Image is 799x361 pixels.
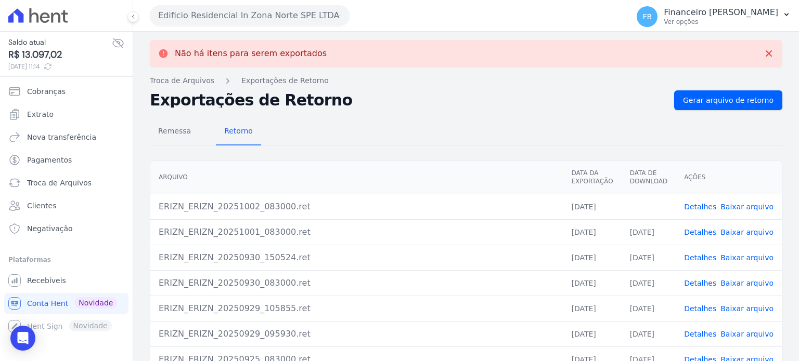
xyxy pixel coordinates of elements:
[4,270,128,291] a: Recebíveis
[720,279,774,287] a: Baixar arquivo
[27,132,96,142] span: Nova transferência
[720,253,774,262] a: Baixar arquivo
[4,127,128,148] a: Nova transferência
[684,253,716,262] a: Detalhes
[684,228,716,236] a: Detalhes
[720,330,774,338] a: Baixar arquivo
[664,18,778,26] p: Ver opções
[664,7,778,18] p: Financeiro [PERSON_NAME]
[27,223,73,234] span: Negativação
[152,121,197,141] span: Remessa
[676,161,782,194] th: Ações
[27,298,68,309] span: Conta Hent
[622,270,676,296] td: [DATE]
[218,121,259,141] span: Retorno
[4,218,128,239] a: Negativação
[628,2,799,31] button: FB Financeiro [PERSON_NAME] Ver opções
[4,172,128,193] a: Troca de Arquivos
[4,195,128,216] a: Clientes
[74,297,117,309] span: Novidade
[563,194,621,219] td: [DATE]
[563,321,621,346] td: [DATE]
[159,200,555,213] div: ERIZN_ERIZN_20251002_083000.ret
[684,279,716,287] a: Detalhes
[27,200,56,211] span: Clientes
[642,13,652,20] span: FB
[4,104,128,125] a: Extrato
[563,296,621,321] td: [DATE]
[622,161,676,194] th: Data de Download
[720,304,774,313] a: Baixar arquivo
[4,293,128,314] a: Conta Hent Novidade
[175,48,327,59] p: Não há itens para serem exportados
[150,93,666,108] h2: Exportações de Retorno
[27,178,92,188] span: Troca de Arquivos
[150,75,214,86] a: Troca de Arquivos
[150,75,782,86] nav: Breadcrumb
[4,81,128,102] a: Cobranças
[241,75,329,86] a: Exportações de Retorno
[674,90,782,110] a: Gerar arquivo de retorno
[159,328,555,340] div: ERIZN_ERIZN_20250929_095930.ret
[150,118,199,145] a: Remessa
[622,245,676,270] td: [DATE]
[159,251,555,264] div: ERIZN_ERIZN_20250930_150524.ret
[683,95,774,105] span: Gerar arquivo de retorno
[684,304,716,313] a: Detalhes
[720,228,774,236] a: Baixar arquivo
[150,161,563,194] th: Arquivo
[8,62,112,71] span: [DATE] 11:14
[27,86,66,97] span: Cobranças
[720,203,774,211] a: Baixar arquivo
[27,155,72,165] span: Pagamentos
[563,245,621,270] td: [DATE]
[8,48,112,62] span: R$ 13.097,02
[159,226,555,238] div: ERIZN_ERIZN_20251001_083000.ret
[27,275,66,286] span: Recebíveis
[8,81,124,337] nav: Sidebar
[8,253,124,266] div: Plataformas
[622,296,676,321] td: [DATE]
[8,37,112,48] span: Saldo atual
[27,109,54,119] span: Extrato
[150,5,350,26] button: Edificio Residencial In Zona Norte SPE LTDA
[563,161,621,194] th: Data da Exportação
[216,118,261,145] a: Retorno
[684,330,716,338] a: Detalhes
[159,277,555,289] div: ERIZN_ERIZN_20250930_083000.ret
[10,326,35,351] div: Open Intercom Messenger
[622,219,676,245] td: [DATE]
[4,150,128,170] a: Pagamentos
[684,203,716,211] a: Detalhes
[563,270,621,296] td: [DATE]
[622,321,676,346] td: [DATE]
[159,302,555,315] div: ERIZN_ERIZN_20250929_105855.ret
[563,219,621,245] td: [DATE]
